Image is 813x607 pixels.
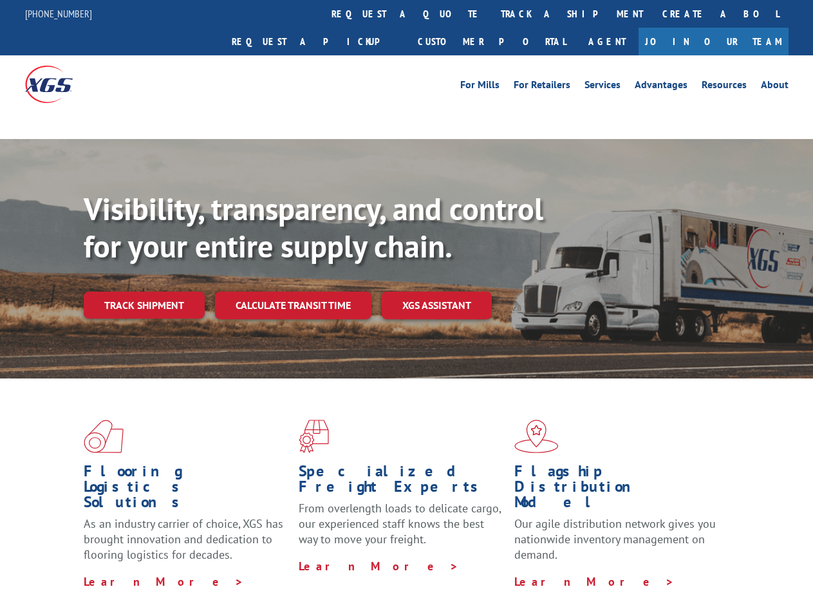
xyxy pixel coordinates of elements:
a: Learn More > [514,574,675,589]
h1: Flagship Distribution Model [514,463,720,516]
b: Visibility, transparency, and control for your entire supply chain. [84,189,543,266]
img: xgs-icon-focused-on-flooring-red [299,420,329,453]
a: For Retailers [514,80,570,94]
a: Agent [575,28,639,55]
a: About [761,80,789,94]
a: [PHONE_NUMBER] [25,7,92,20]
a: XGS ASSISTANT [382,292,492,319]
a: Resources [702,80,747,94]
h1: Flooring Logistics Solutions [84,463,289,516]
a: For Mills [460,80,500,94]
p: From overlength loads to delicate cargo, our experienced staff knows the best way to move your fr... [299,501,504,558]
span: As an industry carrier of choice, XGS has brought innovation and dedication to flooring logistics... [84,516,283,562]
img: xgs-icon-total-supply-chain-intelligence-red [84,420,124,453]
a: Services [584,80,621,94]
a: Request a pickup [222,28,408,55]
a: Advantages [635,80,687,94]
h1: Specialized Freight Experts [299,463,504,501]
a: Learn More > [84,574,244,589]
span: Our agile distribution network gives you nationwide inventory management on demand. [514,516,716,562]
img: xgs-icon-flagship-distribution-model-red [514,420,559,453]
a: Calculate transit time [215,292,371,319]
a: Join Our Team [639,28,789,55]
a: Customer Portal [408,28,575,55]
a: Learn More > [299,559,459,574]
a: Track shipment [84,292,205,319]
